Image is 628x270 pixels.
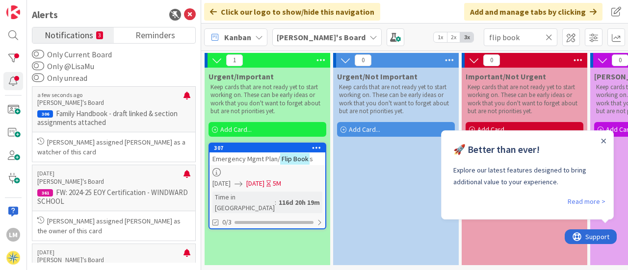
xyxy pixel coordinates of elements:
span: Notifications [45,27,93,41]
p: [PERSON_NAME]'s Board [37,98,183,107]
a: 307Emergency Mgmt Plan/Flip Books[DATE][DATE]5MTime in [GEOGRAPHIC_DATA]:116d 20h 19m0/3 [209,143,326,229]
div: 307 [214,145,325,151]
mark: Flip Book [280,153,310,164]
a: a few seconds ago[PERSON_NAME]'s Board306Family Handbook - draft linked & section assignments att... [32,86,196,162]
label: Only Current Board [32,49,112,60]
div: Time in [GEOGRAPHIC_DATA] [212,192,275,213]
span: Add Card... [220,125,252,134]
span: 2x [447,32,460,42]
span: Add Card... [349,125,380,134]
p: [PERSON_NAME]'s Board [37,177,183,186]
p: [PERSON_NAME]'s Board [37,256,183,265]
span: Kanban [224,31,251,43]
span: : [275,197,276,208]
span: Support [21,1,45,13]
p: Family Handbook - draft linked & section assignments attached [37,109,190,127]
a: [DATE][PERSON_NAME]'s Board361FW: 2024-25 EOY Certification - WINDWARD SCHOOL[PERSON_NAME] assign... [32,165,196,241]
p: [PERSON_NAME] assigned [PERSON_NAME] as a watcher of this card [37,137,190,157]
div: 307 [209,144,325,152]
label: Only @LisaMu [32,60,94,72]
img: avatar [6,251,20,265]
span: 3x [460,32,473,42]
span: 1 [226,54,243,66]
div: 5M [273,178,281,189]
p: Keep cards that are not ready yet to start working on. These can be early ideas or work that you ... [210,83,324,115]
span: 1x [434,32,447,42]
div: 306 [37,110,53,118]
span: Urgent/Important [209,72,274,81]
span: 0 [355,54,371,66]
div: LM [6,228,20,242]
span: Emergency Mgmt Plan/ [212,154,280,163]
button: Only Current Board [32,49,44,59]
div: Alerts [32,7,58,22]
p: [PERSON_NAME] assigned [PERSON_NAME] as the owner of this card [37,216,190,236]
small: 3 [96,31,103,39]
span: [DATE] [246,178,264,189]
label: Only unread [32,72,87,84]
b: [PERSON_NAME]'s Board [277,32,366,42]
p: [DATE] [37,249,183,256]
span: s [310,154,313,163]
input: Quick Filter... [484,28,557,46]
p: [DATE] [37,170,183,177]
p: Keep cards that are not ready yet to start working on. These can be early ideas or work that you ... [339,83,453,115]
div: Add and manage tabs by clicking [464,3,602,21]
div: Click our logo to show/hide this navigation [204,3,380,21]
span: Add Card... [477,125,509,134]
div: 116d 20h 19m [276,197,322,208]
span: Important/Not Urgent [466,72,546,81]
div: 307Emergency Mgmt Plan/Flip Books [209,144,325,165]
span: Urgent/Not Important [337,72,418,81]
span: 0/3 [222,217,232,227]
p: Keep cards that are not ready yet to start working on. These can be early ideas or work that you ... [468,83,581,115]
span: Reminders [135,27,175,41]
button: Only unread [32,73,44,83]
span: 0 [483,54,500,66]
button: Only @LisaMu [32,61,44,71]
iframe: UserGuiding Product Updates RC Tooltip [441,130,617,223]
p: a few seconds ago [37,92,183,98]
div: 361 [37,189,53,196]
p: FW: 2024-25 EOY Certification - WINDWARD SCHOOL [37,188,190,206]
span: [DATE] [212,178,231,189]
